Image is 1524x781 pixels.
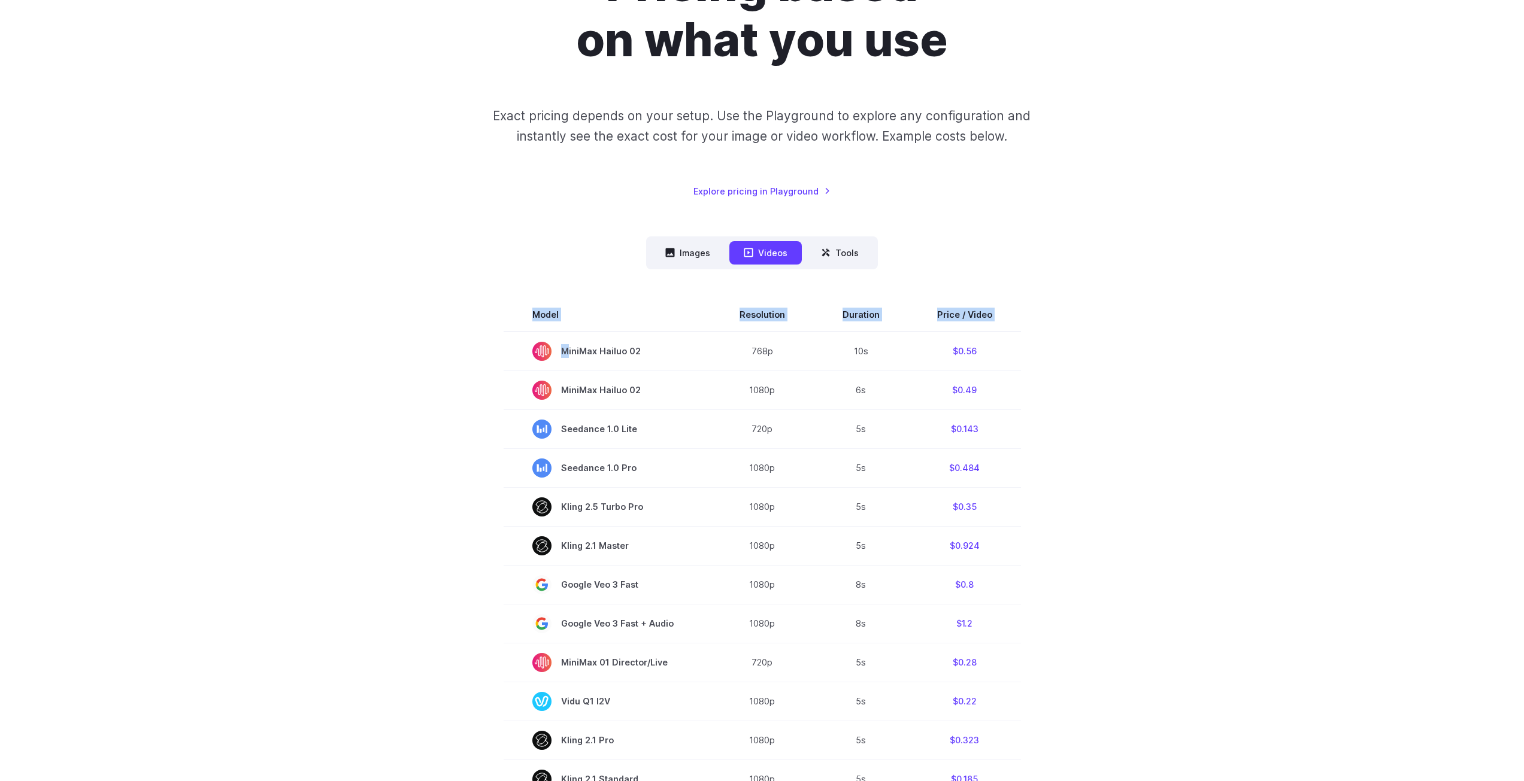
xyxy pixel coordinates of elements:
td: 768p [711,332,814,371]
th: Price / Video [908,298,1021,332]
td: 8s [814,565,908,604]
td: $0.28 [908,643,1021,682]
td: 1080p [711,565,814,604]
a: Explore pricing in Playground [693,184,831,198]
span: MiniMax Hailuo 02 [532,381,682,400]
td: 1080p [711,721,814,759]
td: $0.484 [908,448,1021,487]
td: 5s [814,526,908,565]
td: $0.8 [908,565,1021,604]
span: Vidu Q1 I2V [532,692,682,711]
span: Google Veo 3 Fast + Audio [532,614,682,633]
button: Videos [729,241,802,265]
span: Kling 2.1 Master [532,536,682,555]
button: Images [651,241,725,265]
td: $0.56 [908,332,1021,371]
td: 5s [814,448,908,487]
td: $1.2 [908,604,1021,643]
span: MiniMax 01 Director/Live [532,653,682,672]
td: $0.924 [908,526,1021,565]
td: 10s [814,332,908,371]
td: 8s [814,604,908,643]
th: Model [504,298,711,332]
td: $0.22 [908,682,1021,721]
td: 720p [711,643,814,682]
td: 1080p [711,448,814,487]
td: 5s [814,721,908,759]
span: Seedance 1.0 Lite [532,420,682,439]
td: 720p [711,409,814,448]
td: $0.143 [908,409,1021,448]
button: Tools [807,241,873,265]
span: Google Veo 3 Fast [532,575,682,594]
td: $0.49 [908,370,1021,409]
td: 6s [814,370,908,409]
td: 1080p [711,526,814,565]
td: $0.35 [908,487,1021,526]
td: 5s [814,643,908,682]
td: $0.323 [908,721,1021,759]
td: 1080p [711,682,814,721]
span: Kling 2.5 Turbo Pro [532,497,682,516]
td: 5s [814,682,908,721]
span: Seedance 1.0 Pro [532,458,682,478]
th: Duration [814,298,908,332]
th: Resolution [711,298,814,332]
td: 5s [814,487,908,526]
td: 5s [814,409,908,448]
span: MiniMax Hailuo 02 [532,342,682,361]
span: Kling 2.1 Pro [532,731,682,750]
p: Exact pricing depends on your setup. Use the Playground to explore any configuration and instantl... [470,106,1053,146]
td: 1080p [711,604,814,643]
td: 1080p [711,370,814,409]
td: 1080p [711,487,814,526]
